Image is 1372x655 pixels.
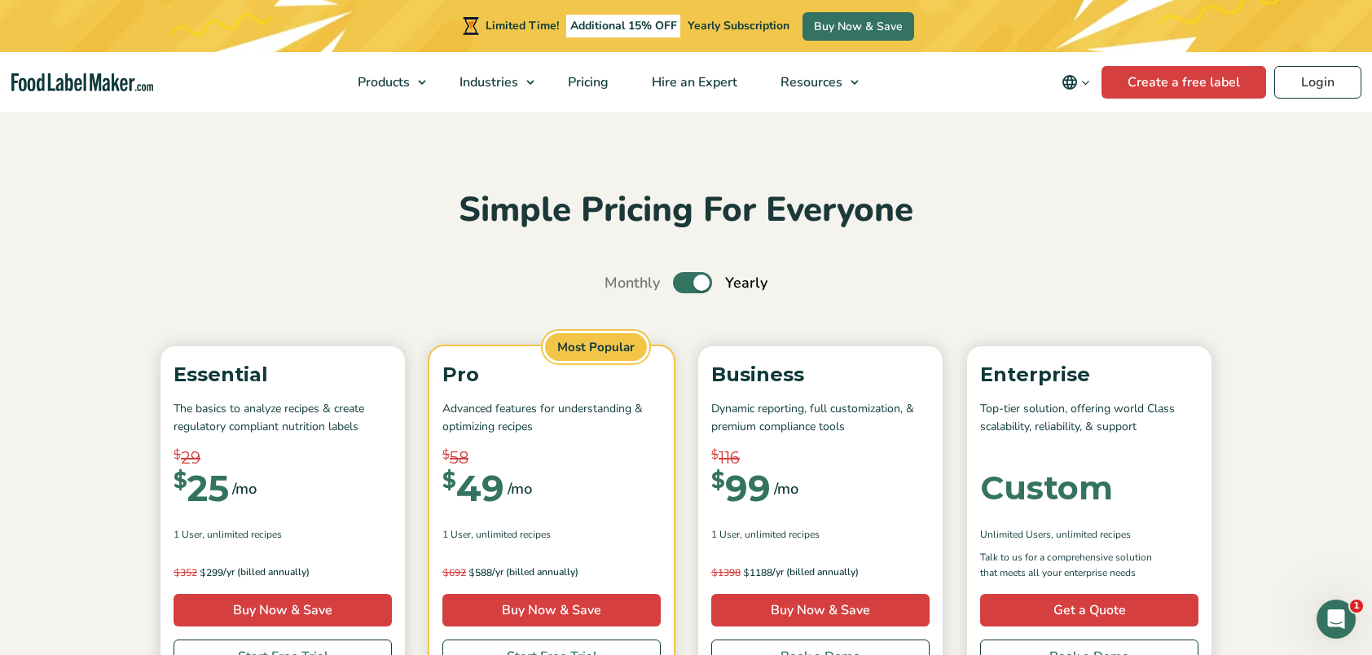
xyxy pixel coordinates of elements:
span: Pricing [563,73,610,91]
span: Limited Time! [486,18,559,33]
a: Products [336,52,434,112]
span: Monthly [605,272,660,294]
p: Essential [174,359,392,390]
span: 1 User [711,527,740,542]
span: $ [174,446,181,464]
a: Create a free label [1102,66,1266,99]
iframe: Intercom live chat [1317,600,1356,639]
a: Food Label Maker homepage [11,73,153,92]
del: 692 [442,566,466,579]
span: 1 User [442,527,471,542]
span: /yr (billed annually) [772,565,859,581]
span: $ [743,566,750,578]
span: , Unlimited Recipes [471,527,551,542]
span: /mo [508,477,532,500]
div: 49 [442,470,504,506]
p: Dynamic reporting, full customization, & premium compliance tools [711,400,930,437]
p: Talk to us for a comprehensive solution that meets all your enterprise needs [980,550,1168,581]
p: Top-tier solution, offering world Class scalability, reliability, & support [980,400,1198,437]
label: Toggle [673,272,712,293]
span: , Unlimited Recipes [740,527,820,542]
span: , Unlimited Recipes [1051,527,1131,542]
del: 1398 [711,566,741,579]
button: Change language [1050,66,1102,99]
a: Buy Now & Save [711,594,930,626]
a: Buy Now & Save [803,12,914,41]
span: 1 User [174,527,202,542]
p: Pro [442,359,661,390]
a: Industries [438,52,543,112]
div: 25 [174,470,229,506]
div: Custom [980,472,1113,504]
span: 299 [174,565,223,581]
span: $ [711,566,718,578]
span: /mo [232,477,257,500]
p: The basics to analyze recipes & create regulatory compliant nutrition labels [174,400,392,437]
span: 588 [442,565,492,581]
span: $ [442,470,456,491]
span: $ [711,446,719,464]
span: Hire an Expert [647,73,739,91]
span: Most Popular [543,331,649,364]
span: $ [174,566,180,578]
del: 352 [174,566,197,579]
span: Resources [776,73,844,91]
h2: Simple Pricing For Everyone [152,188,1220,233]
span: Additional 15% OFF [566,15,681,37]
span: Yearly [725,272,767,294]
span: $ [442,566,449,578]
a: Login [1274,66,1361,99]
span: Industries [455,73,520,91]
span: /yr (billed annually) [223,565,310,581]
span: $ [200,566,206,578]
a: Get a Quote [980,594,1198,626]
p: Enterprise [980,359,1198,390]
span: 58 [450,446,468,470]
span: Products [353,73,411,91]
span: $ [468,566,475,578]
span: 29 [181,446,200,470]
span: 1188 [711,565,772,581]
div: 99 [711,470,771,506]
span: /mo [774,477,798,500]
span: $ [711,470,725,491]
p: Advanced features for understanding & optimizing recipes [442,400,661,437]
p: Business [711,359,930,390]
a: Hire an Expert [631,52,755,112]
span: $ [442,446,450,464]
span: Unlimited Users [980,527,1051,542]
span: $ [174,470,187,491]
a: Resources [759,52,867,112]
span: 1 [1350,600,1363,613]
a: Buy Now & Save [442,594,661,626]
a: Buy Now & Save [174,594,392,626]
a: Pricing [547,52,627,112]
span: Yearly Subscription [688,18,789,33]
span: 116 [719,446,740,470]
span: , Unlimited Recipes [202,527,282,542]
span: /yr (billed annually) [492,565,578,581]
